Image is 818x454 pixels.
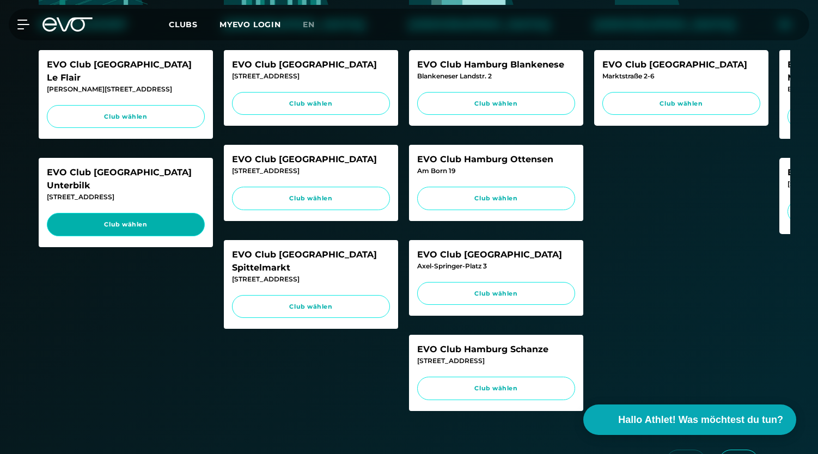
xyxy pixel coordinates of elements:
div: [STREET_ADDRESS] [232,274,390,284]
span: Club wählen [242,194,380,203]
div: EVO Club [GEOGRAPHIC_DATA] [232,58,390,71]
div: Blankeneser Landstr. 2 [417,71,575,81]
span: Clubs [169,20,198,29]
a: Club wählen [232,295,390,318]
a: MYEVO LOGIN [219,20,281,29]
span: Club wählen [428,384,565,393]
div: EVO Club [GEOGRAPHIC_DATA] Spittelmarkt [232,248,390,274]
button: Hallo Athlet! Was möchtest du tun? [583,404,796,435]
div: EVO Club [GEOGRAPHIC_DATA] [602,58,760,71]
div: Axel-Springer-Platz 3 [417,261,575,271]
div: EVO Club [GEOGRAPHIC_DATA] Le Flair [47,58,205,84]
span: en [303,20,315,29]
span: Club wählen [57,112,194,121]
span: Club wählen [242,99,380,108]
span: Club wählen [428,289,565,298]
span: Club wählen [242,302,380,311]
a: Club wählen [417,282,575,305]
span: Club wählen [428,99,565,108]
a: Club wählen [47,213,205,236]
a: Clubs [169,19,219,29]
div: EVO Club [GEOGRAPHIC_DATA] [232,153,390,166]
a: en [303,19,328,31]
div: [STREET_ADDRESS] [47,192,205,202]
div: [PERSON_NAME][STREET_ADDRESS] [47,84,205,94]
a: Club wählen [417,187,575,210]
div: [STREET_ADDRESS] [232,71,390,81]
a: Club wählen [47,105,205,128]
div: EVO Club Hamburg Blankenese [417,58,575,71]
div: EVO Club [GEOGRAPHIC_DATA] [417,248,575,261]
span: Hallo Athlet! Was möchtest du tun? [618,413,783,427]
span: Club wählen [57,220,194,229]
a: Club wählen [417,377,575,400]
div: Am Born 19 [417,166,575,176]
span: Club wählen [428,194,565,203]
div: Marktstraße 2-6 [602,71,760,81]
a: Club wählen [232,92,390,115]
div: EVO Club Hamburg Schanze [417,343,575,356]
a: Club wählen [602,92,760,115]
span: Club wählen [613,99,750,108]
div: EVO Club Hamburg Ottensen [417,153,575,166]
div: [STREET_ADDRESS] [232,166,390,176]
div: EVO Club [GEOGRAPHIC_DATA] Unterbilk [47,166,205,192]
a: Club wählen [232,187,390,210]
div: [STREET_ADDRESS] [417,356,575,366]
a: Club wählen [417,92,575,115]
